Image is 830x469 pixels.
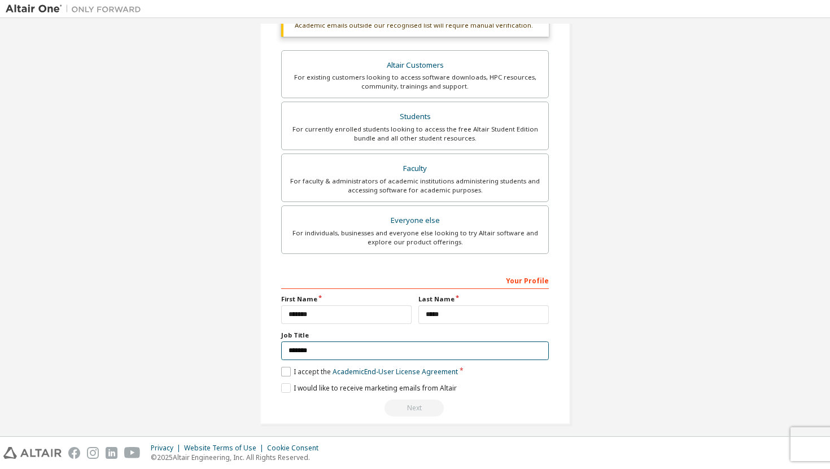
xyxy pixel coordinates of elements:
[6,3,147,15] img: Altair One
[151,453,325,462] p: © 2025 Altair Engineering, Inc. All Rights Reserved.
[289,58,541,73] div: Altair Customers
[106,447,117,459] img: linkedin.svg
[87,447,99,459] img: instagram.svg
[3,447,62,459] img: altair_logo.svg
[289,73,541,91] div: For existing customers looking to access software downloads, HPC resources, community, trainings ...
[418,295,549,304] label: Last Name
[151,444,184,453] div: Privacy
[289,109,541,125] div: Students
[289,229,541,247] div: For individuals, businesses and everyone else looking to try Altair software and explore our prod...
[281,271,549,289] div: Your Profile
[184,444,267,453] div: Website Terms of Use
[281,383,457,393] label: I would like to receive marketing emails from Altair
[68,447,80,459] img: facebook.svg
[333,367,458,376] a: Academic End-User License Agreement
[267,444,325,453] div: Cookie Consent
[124,447,141,459] img: youtube.svg
[281,331,549,340] label: Job Title
[289,161,541,177] div: Faculty
[289,177,541,195] div: For faculty & administrators of academic institutions administering students and accessing softwa...
[289,213,541,229] div: Everyone else
[281,295,412,304] label: First Name
[281,367,458,376] label: I accept the
[289,125,541,143] div: For currently enrolled students looking to access the free Altair Student Edition bundle and all ...
[281,14,549,37] div: Academic emails outside our recognised list will require manual verification.
[281,400,549,417] div: Read and acccept EULA to continue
